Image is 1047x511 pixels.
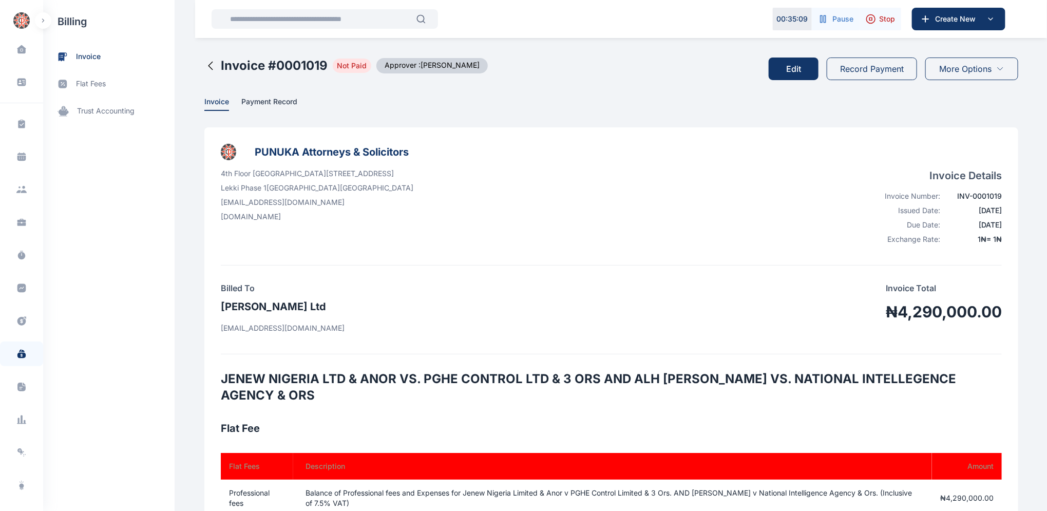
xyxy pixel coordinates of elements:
[769,49,827,88] a: Edit
[333,59,371,73] span: Not Paid
[769,58,818,80] button: Edit
[873,234,940,244] div: Exchange Rate:
[886,302,1002,321] h1: ₦4,290,000.00
[932,453,1002,480] th: Amount
[241,97,297,108] span: Payment Record
[221,323,345,333] p: [EMAIL_ADDRESS][DOMAIN_NAME]
[777,14,808,24] p: 00 : 35 : 09
[873,220,940,230] div: Due Date:
[221,453,293,480] th: Flat Fees
[221,168,413,179] p: 4th Floor [GEOGRAPHIC_DATA][STREET_ADDRESS]
[221,298,345,315] h3: [PERSON_NAME] Ltd
[77,106,135,117] span: trust accounting
[221,371,1002,404] h2: JENEW NIGERIA LTD & ANOR VS. PGHE CONTROL LTD & 3 ORS AND ALH [PERSON_NAME] VS. NATIONAL INTELLEG...
[946,220,1002,230] div: [DATE]
[204,97,229,108] span: Invoice
[255,144,409,160] h3: PUNUKA Attorneys & Solicitors
[946,205,1002,216] div: [DATE]
[860,8,901,30] button: Stop
[221,420,1002,437] h3: Flat Fee
[293,453,932,480] th: Description
[931,14,984,24] span: Create New
[873,191,940,201] div: Invoice Number:
[827,58,917,80] button: Record Payment
[879,14,895,24] span: Stop
[946,191,1002,201] div: INV-0001019
[221,197,413,207] p: [EMAIL_ADDRESS][DOMAIN_NAME]
[912,8,1005,30] button: Create New
[873,168,1002,183] h4: Invoice Details
[221,183,413,193] p: Lekki Phase 1 [GEOGRAPHIC_DATA] [GEOGRAPHIC_DATA]
[812,8,860,30] button: Pause
[873,205,940,216] div: Issued Date:
[221,212,413,222] p: [DOMAIN_NAME]
[76,79,106,89] span: flat fees
[43,98,175,125] a: trust accounting
[940,63,992,75] span: More Options
[827,49,917,88] a: Record Payment
[76,51,101,62] span: invoice
[221,282,345,294] h4: Billed To
[376,58,488,73] span: Approver : [PERSON_NAME]
[832,14,853,24] span: Pause
[221,58,328,74] h2: Invoice # 0001019
[946,234,1002,244] div: 1 ₦ = 1 ₦
[43,70,175,98] a: flat fees
[886,282,1002,294] p: Invoice Total
[221,144,236,160] img: businessLogo
[43,43,175,70] a: invoice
